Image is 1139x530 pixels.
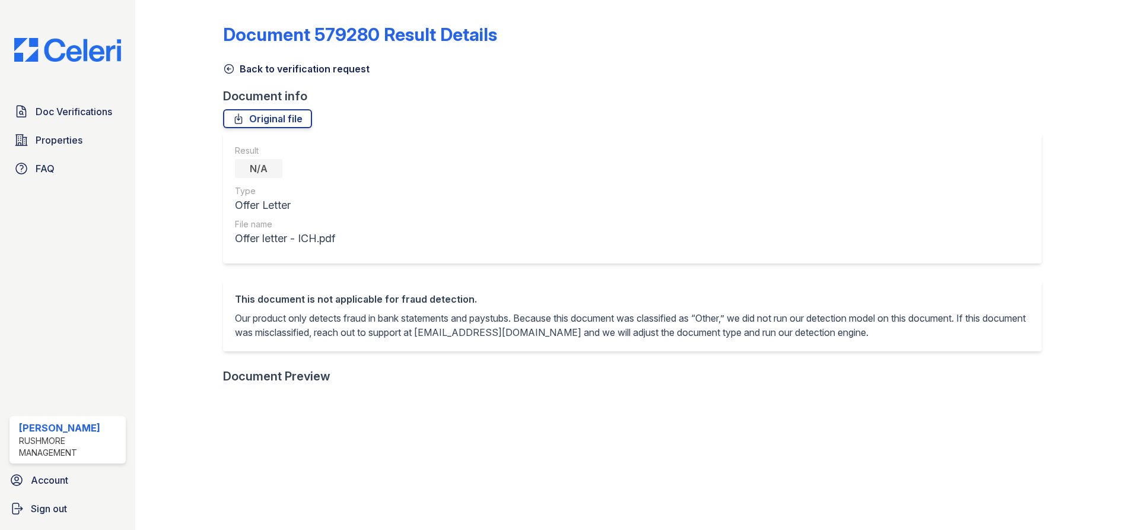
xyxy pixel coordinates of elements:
p: Our product only detects fraud in bank statements and paystubs. Because this document was classif... [235,311,1030,339]
div: Rushmore Management [19,435,121,459]
div: This document is not applicable for fraud detection. [235,292,1030,306]
a: Properties [9,128,126,152]
span: Properties [36,133,82,147]
div: [PERSON_NAME] [19,421,121,435]
span: Sign out [31,502,67,516]
a: Sign out [5,497,131,521]
div: File name [235,218,335,230]
a: Account [5,468,131,492]
a: FAQ [9,157,126,180]
a: Original file [223,109,312,128]
a: Back to verification request [223,62,370,76]
div: Document Preview [223,368,330,385]
div: Type [235,185,335,197]
a: Document 579280 Result Details [223,24,497,45]
span: Doc Verifications [36,104,112,119]
div: Offer Letter [235,197,335,214]
div: N/A [235,159,282,178]
div: Document info [223,88,1051,104]
img: CE_Logo_Blue-a8612792a0a2168367f1c8372b55b34899dd931a85d93a1a3d3e32e68fde9ad4.png [5,38,131,62]
div: Result [235,145,335,157]
div: Offer letter - ICH.pdf [235,230,335,247]
span: Account [31,473,68,487]
span: FAQ [36,161,55,176]
a: Doc Verifications [9,100,126,123]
